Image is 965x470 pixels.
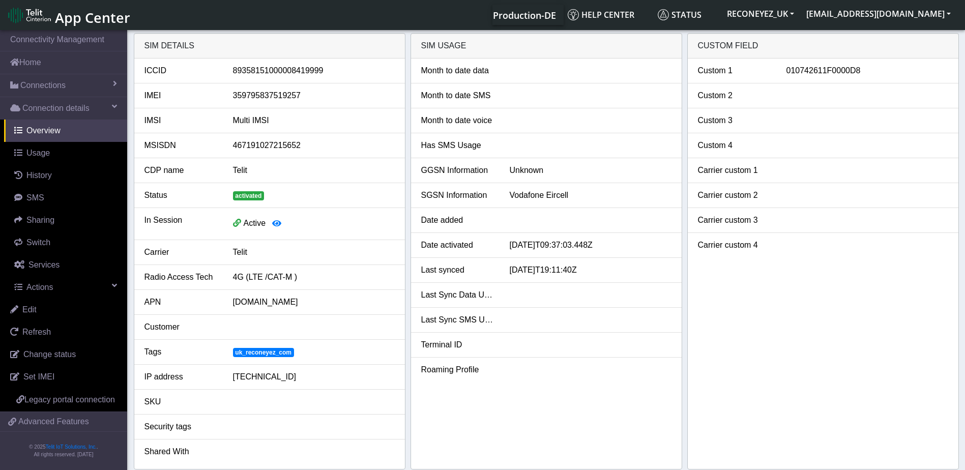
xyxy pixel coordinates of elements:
[411,34,682,58] div: SIM usage
[225,139,402,152] div: 467191027215652
[721,5,800,23] button: RECONEYEZ_UK
[225,296,402,308] div: [DOMAIN_NAME]
[690,164,779,177] div: Carrier custom 1
[22,305,37,314] span: Edit
[26,283,53,291] span: Actions
[688,34,958,58] div: Custom field
[26,193,44,202] span: SMS
[4,209,127,231] a: Sharing
[137,421,225,433] div: Security tags
[137,246,225,258] div: Carrier
[502,239,679,251] div: [DATE]T09:37:03.448Z
[28,260,60,269] span: Services
[20,79,66,92] span: Connections
[4,187,127,209] a: SMS
[137,214,225,233] div: In Session
[414,314,502,326] div: Last Sync SMS Usage
[22,102,90,114] span: Connection details
[690,239,779,251] div: Carrier custom 4
[4,276,127,299] a: Actions
[26,126,61,135] span: Overview
[137,396,225,408] div: SKU
[4,164,127,187] a: History
[225,164,402,177] div: Telit
[225,371,402,383] div: [TECHNICAL_ID]
[266,214,288,233] button: View session details
[414,114,502,127] div: Month to date voice
[414,339,502,351] div: Terminal ID
[568,9,579,20] img: knowledge.svg
[8,7,51,23] img: logo-telit-cinterion-gw-new.png
[4,142,127,164] a: Usage
[225,246,402,258] div: Telit
[658,9,701,20] span: Status
[564,5,654,25] a: Help center
[492,5,555,25] a: Your current platform instance
[493,9,556,21] span: Production-DE
[690,114,779,127] div: Custom 3
[137,65,225,77] div: ICCID
[18,416,89,428] span: Advanced Features
[690,139,779,152] div: Custom 4
[690,90,779,102] div: Custom 2
[414,189,502,201] div: SGSN Information
[690,214,779,226] div: Carrier custom 3
[502,189,679,201] div: Vodafone Eircell
[137,114,225,127] div: IMSI
[414,164,502,177] div: GGSN Information
[414,289,502,301] div: Last Sync Data Usage
[137,90,225,102] div: IMEI
[46,444,97,450] a: Telit IoT Solutions, Inc.
[414,364,502,376] div: Roaming Profile
[137,346,225,358] div: Tags
[4,254,127,276] a: Services
[26,149,50,157] span: Usage
[137,446,225,458] div: Shared With
[137,296,225,308] div: APN
[233,191,265,200] span: activated
[55,8,130,27] span: App Center
[654,5,721,25] a: Status
[225,114,402,127] div: Multi IMSI
[134,34,405,58] div: SIM details
[568,9,634,20] span: Help center
[690,189,779,201] div: Carrier custom 2
[414,90,502,102] div: Month to date SMS
[137,189,225,201] div: Status
[26,216,54,224] span: Sharing
[502,164,679,177] div: Unknown
[502,264,679,276] div: [DATE]T19:11:40Z
[414,239,502,251] div: Date activated
[22,328,51,336] span: Refresh
[233,348,294,357] span: uk_reconeyez_com
[244,219,266,227] span: Active
[137,164,225,177] div: CDP name
[137,321,225,333] div: Customer
[414,65,502,77] div: Month to date data
[8,4,129,26] a: App Center
[26,238,50,247] span: Switch
[658,9,669,20] img: status.svg
[26,171,52,180] span: History
[414,214,502,226] div: Date added
[779,65,956,77] div: 010742611F0000D8
[4,231,127,254] a: Switch
[24,395,115,404] span: Legacy portal connection
[690,65,779,77] div: Custom 1
[4,120,127,142] a: Overview
[137,271,225,283] div: Radio Access Tech
[800,5,957,23] button: [EMAIL_ADDRESS][DOMAIN_NAME]
[23,350,76,359] span: Change status
[225,90,402,102] div: 359795837519257
[414,264,502,276] div: Last synced
[23,372,54,381] span: Set IMEI
[414,139,502,152] div: Has SMS Usage
[137,371,225,383] div: IP address
[225,65,402,77] div: 89358151000008419999
[137,139,225,152] div: MSISDN
[225,271,402,283] div: 4G (LTE /CAT-M )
